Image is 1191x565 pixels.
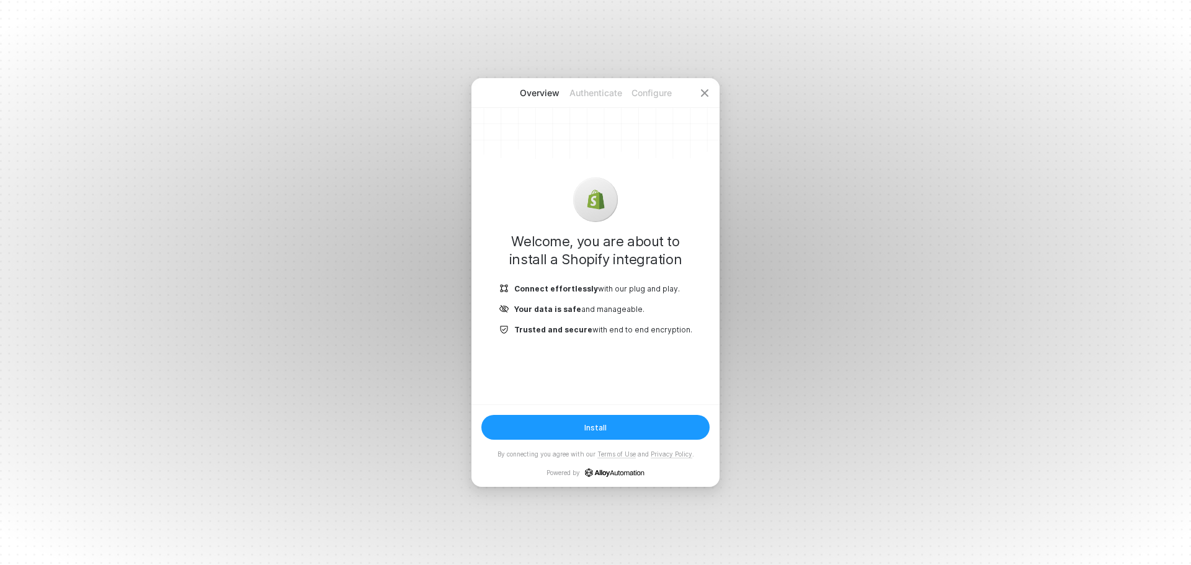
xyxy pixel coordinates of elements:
[514,325,592,334] b: Trusted and secure
[481,415,710,440] button: Install
[514,284,598,293] b: Connect effortlessly
[568,87,623,99] p: Authenticate
[497,450,694,458] p: By connecting you agree with our and .
[512,87,568,99] p: Overview
[700,88,710,98] span: icon-close
[514,324,692,335] p: with end to end encryption.
[499,283,509,294] img: icon
[586,190,605,210] img: icon
[546,468,645,477] p: Powered by
[651,450,692,458] a: Privacy Policy
[597,450,636,458] a: Terms of Use
[514,304,645,314] p: and manageable.
[514,305,581,314] b: Your data is safe
[514,283,680,294] p: with our plug and play.
[499,304,509,314] img: icon
[623,87,679,99] p: Configure
[499,324,509,335] img: icon
[491,233,700,269] h1: Welcome, you are about to install a Shopify integration
[585,468,645,477] a: icon-success
[584,422,607,433] div: Install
